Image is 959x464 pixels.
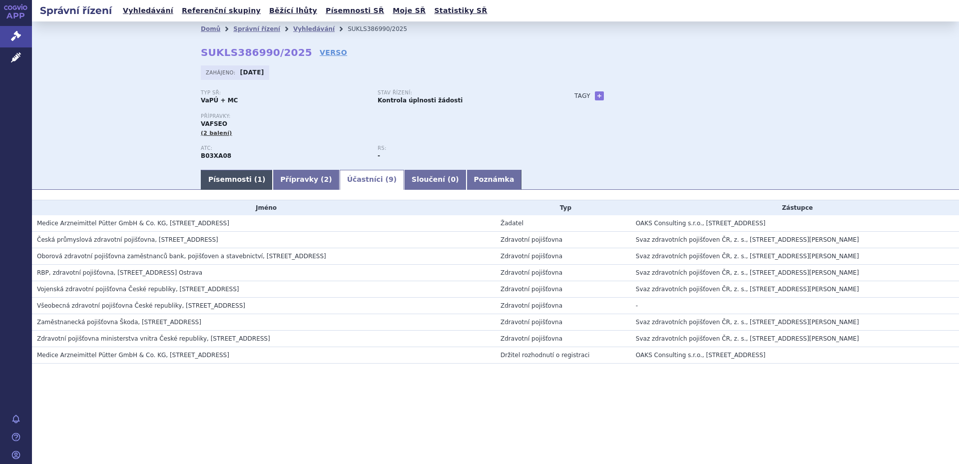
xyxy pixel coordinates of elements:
span: Všeobecná zdravotní pojišťovna České republiky, Orlická 2020/4, Praha 3 [37,302,245,309]
span: Svaz zdravotních pojišťoven ČR, z. s., [STREET_ADDRESS][PERSON_NAME] [636,269,859,276]
span: Medice Arzneimittel Pütter GmbH & Co. KG, Kuhloweg 37-39, Iserlohn, DE [37,352,229,359]
h2: Správní řízení [32,3,120,17]
span: Oborová zdravotní pojišťovna zaměstnanců bank, pojišťoven a stavebnictví, Roškotova 1225/1, Praha 4 [37,253,326,260]
span: Zdravotní pojišťovna [500,319,562,326]
th: Zástupce [631,200,959,215]
span: Zdravotní pojišťovna ministerstva vnitra České republiky, Vinohradská 2577/178, Praha 3 - Vinohra... [37,335,270,342]
strong: VADADUSTAT [201,152,231,159]
span: 2 [324,175,329,183]
strong: Kontrola úplnosti žádosti [378,97,463,104]
a: Vyhledávání [293,25,335,32]
li: SUKLS386990/2025 [348,21,420,36]
span: Svaz zdravotních pojišťoven ČR, z. s., [STREET_ADDRESS][PERSON_NAME] [636,236,859,243]
span: Zahájeno: [206,68,237,76]
span: 0 [451,175,456,183]
span: Zdravotní pojišťovna [500,269,562,276]
span: 9 [389,175,394,183]
span: Žadatel [500,220,523,227]
strong: - [378,152,380,159]
a: Statistiky SŘ [431,4,490,17]
a: + [595,91,604,100]
a: Přípravky (2) [273,170,339,190]
th: Jméno [32,200,495,215]
a: Domů [201,25,220,32]
span: OAKS Consulting s.r.o., [STREET_ADDRESS] [636,220,766,227]
span: - [636,302,638,309]
span: Zdravotní pojišťovna [500,302,562,309]
a: Správní řízení [233,25,280,32]
a: Sloučení (0) [404,170,466,190]
span: Zdravotní pojišťovna [500,236,562,243]
a: Referenční skupiny [179,4,264,17]
span: RBP, zdravotní pojišťovna, Michálkovická 967/108, Slezská Ostrava [37,269,202,276]
strong: VaPÚ + MC [201,97,238,104]
a: Běžící lhůty [266,4,320,17]
p: RS: [378,145,544,151]
h3: Tagy [574,90,590,102]
span: 1 [257,175,262,183]
span: VAFSEO [201,120,227,127]
a: Vyhledávání [120,4,176,17]
span: (2 balení) [201,130,232,136]
span: Držitel rozhodnutí o registraci [500,352,589,359]
span: Svaz zdravotních pojišťoven ČR, z. s., [STREET_ADDRESS][PERSON_NAME] [636,253,859,260]
p: ATC: [201,145,368,151]
a: Účastníci (9) [340,170,404,190]
span: Svaz zdravotních pojišťoven ČR, z. s., [STREET_ADDRESS][PERSON_NAME] [636,319,859,326]
span: OAKS Consulting s.r.o., [STREET_ADDRESS] [636,352,766,359]
span: Zdravotní pojišťovna [500,286,562,293]
span: Vojenská zdravotní pojišťovna České republiky, Drahobejlova 1404/4, Praha 9 [37,286,239,293]
span: Zaměstnanecká pojišťovna Škoda, Husova 302, Mladá Boleslav [37,319,201,326]
span: Svaz zdravotních pojišťoven ČR, z. s., [STREET_ADDRESS][PERSON_NAME] [636,335,859,342]
span: Zdravotní pojišťovna [500,335,562,342]
a: Písemnosti (1) [201,170,273,190]
span: Medice Arzneimittel Pütter GmbH & Co. KG, Kuhloweg 37-39, Iserlohn, DE [37,220,229,227]
span: Svaz zdravotních pojišťoven ČR, z. s., [STREET_ADDRESS][PERSON_NAME] [636,286,859,293]
span: Česká průmyslová zdravotní pojišťovna, Jeremenkova 161/11, Ostrava - Vítkovice [37,236,218,243]
strong: SUKLS386990/2025 [201,46,312,58]
span: Zdravotní pojišťovna [500,253,562,260]
a: Poznámka [467,170,522,190]
a: VERSO [320,47,347,57]
strong: [DATE] [240,69,264,76]
p: Stav řízení: [378,90,544,96]
a: Písemnosti SŘ [323,4,387,17]
p: Přípravky: [201,113,554,119]
th: Typ [495,200,631,215]
p: Typ SŘ: [201,90,368,96]
a: Moje SŘ [390,4,429,17]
